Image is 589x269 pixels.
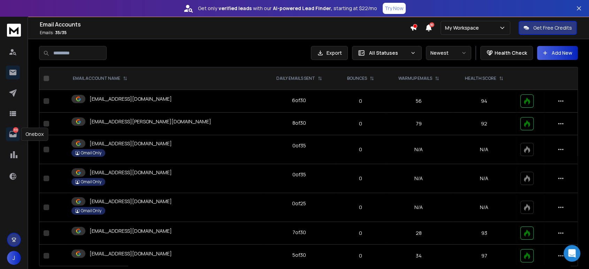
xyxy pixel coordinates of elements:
td: 94 [452,90,516,113]
td: 34 [385,245,452,267]
p: [EMAIL_ADDRESS][DOMAIN_NAME] [90,198,172,205]
td: 56 [385,90,452,113]
p: Emails : [40,30,410,36]
p: N/A [456,146,512,153]
p: Gmail Only [81,208,101,214]
p: [EMAIL_ADDRESS][DOMAIN_NAME] [90,250,172,257]
p: DAILY EMAILS SENT [276,76,315,81]
p: Gmail Only [81,150,101,156]
p: Try Now [385,5,404,12]
span: 35 / 35 [55,30,67,36]
span: 50 [429,22,434,27]
div: 6 of 30 [292,97,306,104]
p: [EMAIL_ADDRESS][DOMAIN_NAME] [90,95,172,102]
td: 93 [452,222,516,245]
p: [EMAIL_ADDRESS][DOMAIN_NAME] [90,169,172,176]
p: 372 [13,127,18,133]
p: N/A [456,204,512,211]
p: 0 [340,230,381,237]
td: N/A [385,164,452,193]
button: Try Now [383,3,406,14]
td: N/A [385,193,452,222]
p: Gmail Only [81,179,101,185]
div: EMAIL ACCOUNT NAME [73,76,127,81]
p: [EMAIL_ADDRESS][PERSON_NAME][DOMAIN_NAME] [90,118,211,125]
div: 8 of 30 [292,120,306,126]
p: HEALTH SCORE [465,76,496,81]
p: WARMUP EMAILS [398,76,432,81]
div: 5 of 30 [292,252,306,259]
div: 0 of 35 [292,142,306,149]
p: BOUNCES [347,76,367,81]
button: J [7,251,21,265]
p: 0 [340,175,381,182]
p: My Workspace [445,24,482,31]
img: logo [7,24,21,37]
div: 0 of 25 [292,200,306,207]
td: 28 [385,222,452,245]
p: 0 [340,98,381,105]
p: All Statuses [369,49,407,56]
td: 79 [385,113,452,135]
p: 0 [340,146,381,153]
button: Health Check [480,46,533,60]
button: Newest [426,46,471,60]
p: N/A [456,175,512,182]
button: Export [311,46,348,60]
p: Health Check [495,49,527,56]
td: 92 [452,113,516,135]
h1: Email Accounts [40,20,410,29]
a: 372 [6,127,20,141]
p: Get Free Credits [533,24,572,31]
p: 0 [340,204,381,211]
div: 0 of 35 [292,171,306,178]
div: Onebox [21,128,48,141]
button: Add New [537,46,578,60]
p: Get only with our starting at $22/mo [198,5,377,12]
p: 0 [340,252,381,259]
p: 0 [340,120,381,127]
strong: AI-powered Lead Finder, [273,5,332,12]
p: [EMAIL_ADDRESS][DOMAIN_NAME] [90,228,172,235]
p: [EMAIL_ADDRESS][DOMAIN_NAME] [90,140,172,147]
td: N/A [385,135,452,164]
div: Open Intercom Messenger [564,245,580,262]
strong: verified leads [219,5,252,12]
div: 7 of 30 [292,229,306,236]
button: Get Free Credits [519,21,577,35]
td: 97 [452,245,516,267]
